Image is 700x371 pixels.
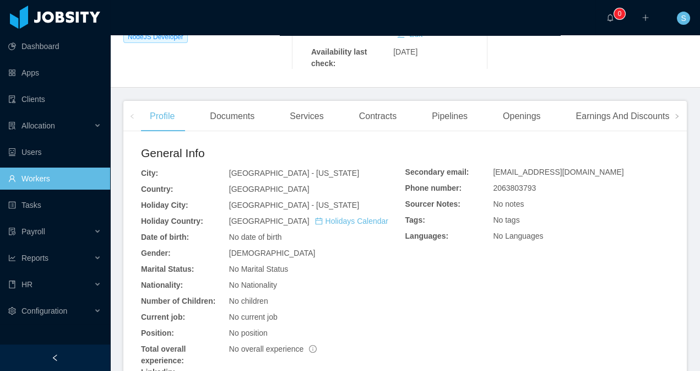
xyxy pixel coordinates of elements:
[493,200,524,208] span: No notes
[229,169,359,178] span: [GEOGRAPHIC_DATA] - [US_STATE]
[229,201,359,209] span: [GEOGRAPHIC_DATA] - [US_STATE]
[606,14,614,21] i: icon: bell
[8,88,101,110] a: icon: auditClients
[642,14,649,21] i: icon: plus
[681,12,686,25] span: S
[141,233,189,241] b: Date of birth:
[229,185,310,193] span: [GEOGRAPHIC_DATA]
[281,101,332,132] div: Services
[8,307,16,315] i: icon: setting
[493,214,669,226] div: No tags
[8,281,16,288] i: icon: book
[129,114,135,119] i: icon: left
[405,216,425,224] b: Tags:
[229,329,268,337] span: No position
[405,200,460,208] b: Sourcer Notes:
[311,47,367,68] b: Availability last check:
[493,232,543,240] span: No Languages
[141,144,405,162] h2: General Info
[423,101,476,132] div: Pipelines
[229,265,288,273] span: No Marital Status
[141,185,173,193] b: Country:
[494,101,550,132] div: Openings
[8,168,101,190] a: icon: userWorkers
[141,281,183,289] b: Nationality:
[8,194,101,216] a: icon: profileTasks
[8,35,101,57] a: icon: pie-chartDashboard
[309,345,317,353] span: info-circle
[8,254,16,262] i: icon: line-chart
[229,297,268,305] span: No children
[229,217,388,225] span: [GEOGRAPHIC_DATA]
[350,101,405,132] div: Contracts
[315,217,323,225] i: icon: calendar
[567,101,679,132] div: Earnings And Discounts
[493,168,623,176] span: [EMAIL_ADDRESS][DOMAIN_NAME]
[141,329,174,337] b: Position:
[229,313,278,321] span: No current job
[141,169,158,178] b: City:
[229,233,282,241] span: No date of birth
[8,228,16,235] i: icon: file-protect
[141,345,186,365] b: Total overall experience:
[8,62,101,84] a: icon: appstoreApps
[674,114,680,119] i: icon: right
[21,121,55,130] span: Allocation
[229,345,317,353] span: No overall experience
[405,168,469,176] b: Secondary email:
[141,249,171,257] b: Gender:
[405,184,462,192] b: Phone number:
[141,265,194,273] b: Marital Status:
[21,280,32,289] span: HR
[614,8,625,19] sup: 0
[141,101,183,132] div: Profile
[141,313,185,321] b: Current job:
[141,217,203,225] b: Holiday Country:
[493,184,536,192] span: 2063803793
[21,254,48,262] span: Reports
[21,307,67,315] span: Configuration
[393,47,417,56] span: [DATE]
[405,232,449,240] b: Languages:
[8,122,16,130] i: icon: solution
[123,31,188,43] span: NodeJS Developer
[315,217,388,225] a: icon: calendarHolidays Calendar
[229,281,277,289] span: No Nationality
[141,297,215,305] b: Number of Children:
[21,227,45,236] span: Payroll
[141,201,188,209] b: Holiday City:
[201,101,263,132] div: Documents
[229,249,316,257] span: [DEMOGRAPHIC_DATA]
[8,141,101,163] a: icon: robotUsers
